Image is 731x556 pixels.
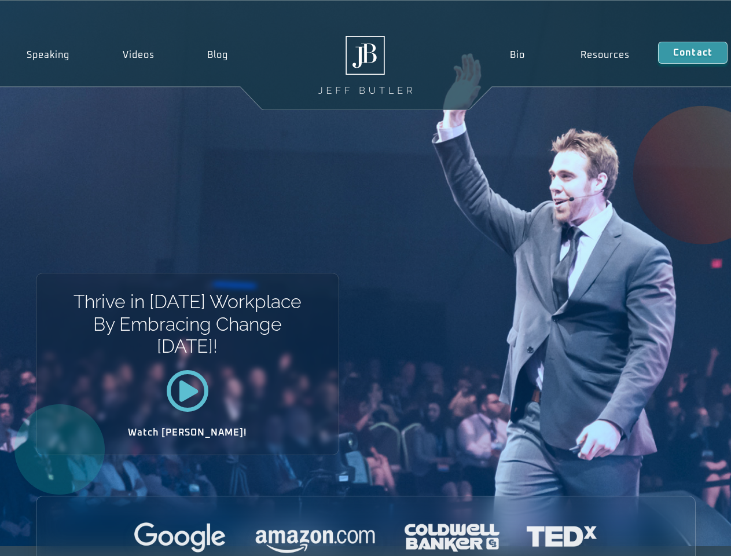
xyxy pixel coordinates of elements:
span: Contact [673,48,712,57]
h2: Watch [PERSON_NAME]! [77,428,298,437]
a: Contact [658,42,728,64]
a: Bio [482,42,553,68]
a: Blog [181,42,255,68]
a: Resources [553,42,658,68]
nav: Menu [482,42,657,68]
a: Videos [96,42,181,68]
h1: Thrive in [DATE] Workplace By Embracing Change [DATE]! [72,291,302,357]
